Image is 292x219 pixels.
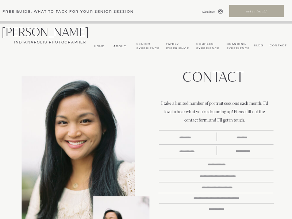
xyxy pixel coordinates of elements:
[190,9,215,14] nav: elsewhere
[252,44,264,47] a: bLog
[227,42,249,50] a: BrandingExperience
[1,40,99,45] a: Indianapolis Photographer
[268,43,287,47] a: CONTACT
[112,44,126,48] a: About
[137,42,159,50] a: Senior Experience
[160,100,270,128] p: I take a limited number of portrait sessions each month. I'd love to hear what you're dreaming up...
[154,69,272,87] h1: Contact
[196,42,219,50] a: Couples Experience
[3,9,142,14] a: Free Guide: What To pack for your senior session
[227,42,249,50] nav: Branding Experience
[166,42,189,50] a: Family Experience
[1,26,103,39] a: [PERSON_NAME]
[93,44,105,48] a: Home
[230,9,283,15] a: get in touch!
